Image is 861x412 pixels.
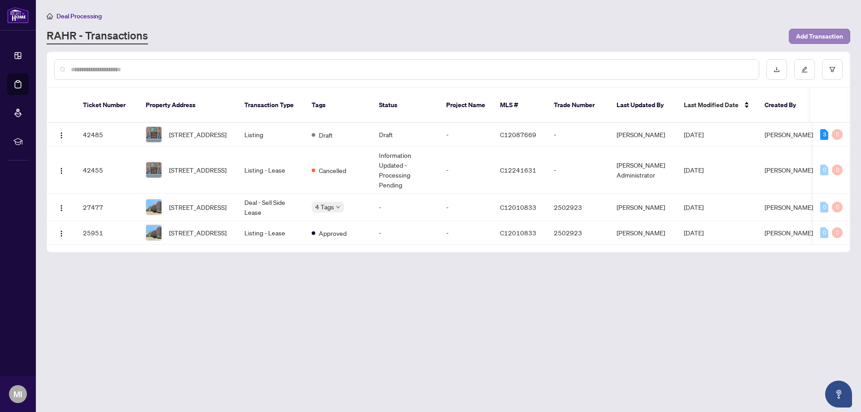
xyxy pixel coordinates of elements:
button: download [766,59,787,80]
span: down [336,205,340,209]
td: 25951 [76,221,139,245]
span: [STREET_ADDRESS] [169,165,226,175]
td: - [439,194,493,221]
span: filter [829,66,835,73]
span: MI [13,388,22,400]
span: 4 Tags [315,202,334,212]
td: - [372,221,439,245]
th: Tags [304,88,372,123]
td: [PERSON_NAME] Administrator [609,147,677,194]
button: Logo [54,163,69,177]
td: Listing - Lease [237,147,304,194]
div: 0 [832,227,843,238]
span: [DATE] [684,130,704,139]
img: logo [7,7,29,23]
button: Open asap [825,381,852,408]
span: [PERSON_NAME] [765,130,813,139]
span: Last Modified Date [684,100,739,110]
span: Add Transaction [796,29,843,43]
td: Draft [372,123,439,147]
img: thumbnail-img [146,225,161,240]
div: 0 [832,202,843,213]
td: - [547,147,609,194]
td: - [547,123,609,147]
span: edit [801,66,808,73]
span: [DATE] [684,166,704,174]
span: C12010833 [500,203,536,211]
div: 0 [832,165,843,175]
th: Ticket Number [76,88,139,123]
span: Approved [319,228,347,238]
div: 0 [832,129,843,140]
td: 42485 [76,123,139,147]
span: [STREET_ADDRESS] [169,228,226,238]
th: Created By [757,88,811,123]
span: download [774,66,780,73]
td: 27477 [76,194,139,221]
span: Draft [319,130,333,140]
img: Logo [58,132,65,139]
img: thumbnail-img [146,162,161,178]
td: 42455 [76,147,139,194]
button: filter [822,59,843,80]
button: Add Transaction [789,29,850,44]
span: C12087669 [500,130,536,139]
th: Property Address [139,88,237,123]
td: Listing [237,123,304,147]
td: - [439,221,493,245]
button: edit [794,59,815,80]
td: [PERSON_NAME] [609,221,677,245]
td: [PERSON_NAME] [609,123,677,147]
img: Logo [58,204,65,212]
td: - [372,194,439,221]
span: [PERSON_NAME] [765,203,813,211]
span: [DATE] [684,203,704,211]
div: 0 [820,227,828,238]
span: Cancelled [319,165,346,175]
button: Logo [54,200,69,214]
span: home [47,13,53,19]
span: Deal Processing [57,12,102,20]
div: 3 [820,129,828,140]
span: C12010833 [500,229,536,237]
td: Information Updated - Processing Pending [372,147,439,194]
button: Logo [54,127,69,142]
img: Logo [58,230,65,237]
span: [DATE] [684,229,704,237]
th: MLS # [493,88,547,123]
img: Logo [58,167,65,174]
th: Last Modified Date [677,88,757,123]
span: [STREET_ADDRESS] [169,130,226,139]
div: 0 [820,202,828,213]
th: Transaction Type [237,88,304,123]
th: Trade Number [547,88,609,123]
td: [PERSON_NAME] [609,194,677,221]
th: Status [372,88,439,123]
span: C12241631 [500,166,536,174]
div: 0 [820,165,828,175]
img: thumbnail-img [146,199,161,215]
th: Last Updated By [609,88,677,123]
td: 2502923 [547,194,609,221]
span: [PERSON_NAME] [765,166,813,174]
button: Logo [54,226,69,240]
td: - [439,123,493,147]
td: Listing - Lease [237,221,304,245]
td: - [439,147,493,194]
th: Project Name [439,88,493,123]
td: 2502923 [547,221,609,245]
img: thumbnail-img [146,127,161,142]
span: [PERSON_NAME] [765,229,813,237]
td: Deal - Sell Side Lease [237,194,304,221]
span: [STREET_ADDRESS] [169,202,226,212]
a: RAHR - Transactions [47,28,148,44]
